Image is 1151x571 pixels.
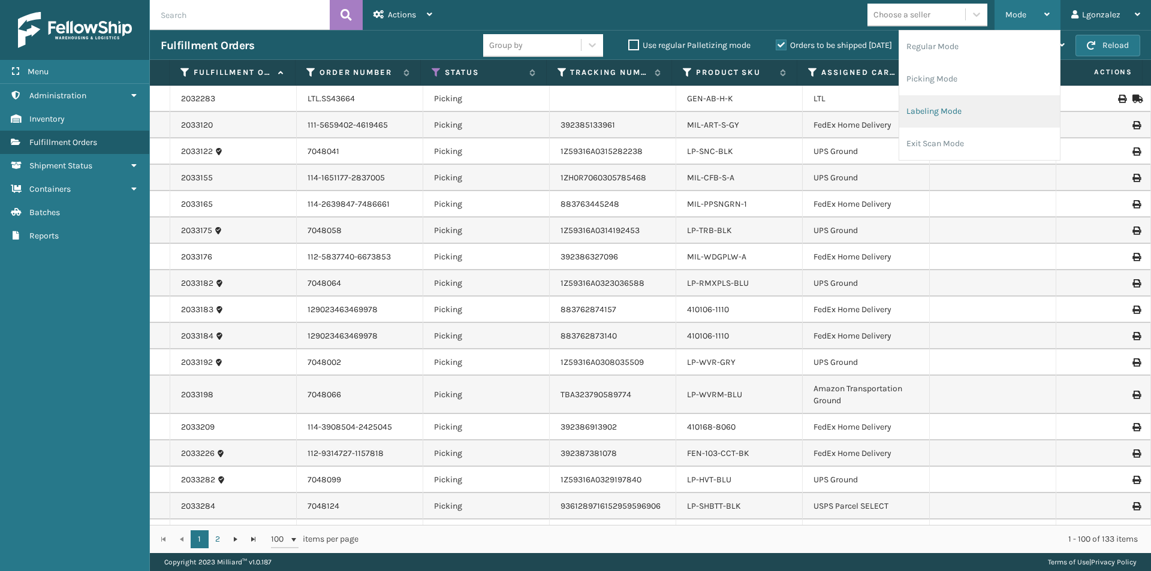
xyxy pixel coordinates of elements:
[297,138,423,165] td: 7048041
[181,225,212,237] a: 2033175
[181,304,213,316] a: 2033183
[803,138,929,165] td: UPS Ground
[181,330,213,342] a: 2033184
[18,12,132,48] img: logo
[803,86,929,112] td: LTL
[1132,449,1140,458] i: Print Label
[561,120,615,130] a: 392385133961
[297,244,423,270] td: 112-5837740-6673853
[297,86,423,112] td: LTL.SS43664
[561,173,646,183] a: 1ZH0R7060305785468
[249,534,258,544] span: Go to the last page
[803,376,929,414] td: Amazon Transportation Ground
[821,67,899,78] label: Assigned Carrier Service
[687,173,734,183] a: MIL-CFB-S-A
[29,231,59,241] span: Reports
[297,112,423,138] td: 111-5659402-4619465
[245,530,263,548] a: Go to the last page
[181,172,213,184] a: 2033155
[561,146,643,156] a: 1Z59316A0315282238
[423,349,550,376] td: Picking
[687,225,732,235] a: LP-TRB-BLK
[164,553,272,571] p: Copyright 2023 Milliard™ v 1.0.187
[899,95,1060,128] li: Labeling Mode
[1005,10,1026,20] span: Mode
[1132,121,1140,129] i: Print Label
[271,533,289,545] span: 100
[231,534,240,544] span: Go to the next page
[628,40,751,50] label: Use regular Palletizing mode
[181,251,212,263] a: 2033176
[181,119,213,131] a: 2033120
[1132,95,1140,103] i: Mark as Shipped
[899,63,1060,95] li: Picking Mode
[803,349,929,376] td: UPS Ground
[29,137,97,147] span: Fulfillment Orders
[803,323,929,349] td: FedEx Home Delivery
[181,146,213,158] a: 2033122
[1132,391,1140,399] i: Print Label
[445,67,523,78] label: Status
[687,422,736,432] a: 410168-8060
[1091,558,1137,566] a: Privacy Policy
[181,421,215,433] a: 2033209
[803,191,929,217] td: FedEx Home Delivery
[561,389,631,400] a: TBA323790589774
[297,493,423,519] td: 7048124
[29,90,86,101] span: Administration
[803,414,929,440] td: FedEx Home Delivery
[1132,423,1140,431] i: Print Label
[423,112,550,138] td: Picking
[181,93,215,105] a: 2032283
[561,304,616,315] a: 883762874157
[227,530,245,548] a: Go to the next page
[1132,502,1140,510] i: Print Label
[320,67,397,78] label: Order Number
[297,323,423,349] td: 129023463469978
[271,530,358,548] span: items per page
[687,120,739,130] a: MIL-ART-S-GY
[561,225,640,235] a: 1Z59316A0314192453
[423,323,550,349] td: Picking
[803,440,929,467] td: FedEx Home Delivery
[1132,200,1140,209] i: Print Label
[1132,358,1140,367] i: Print Label
[489,39,523,52] div: Group by
[803,493,929,519] td: USPS Parcel SELECT
[687,93,733,104] a: GEN-AB-H-K
[687,199,747,209] a: MIL-PPSNGRN-1
[297,165,423,191] td: 114-1651177-2837005
[209,530,227,548] a: 2
[687,252,746,262] a: MIL-WDGPLW-A
[687,304,729,315] a: 410106-1110
[423,138,550,165] td: Picking
[687,501,741,511] a: LP-SHBTT-BLK
[561,501,661,511] a: 9361289716152959596906
[1075,35,1140,56] button: Reload
[423,191,550,217] td: Picking
[561,199,619,209] a: 883763445248
[423,165,550,191] td: Picking
[696,67,774,78] label: Product SKU
[899,31,1060,63] li: Regular Mode
[687,146,733,156] a: LP-SNC-BLK
[181,500,215,512] a: 2033284
[181,357,213,368] a: 2033192
[899,128,1060,160] li: Exit Scan Mode
[687,475,731,485] a: LP-HVT-BLU
[1048,558,1089,566] a: Terms of Use
[561,331,617,341] a: 883762873140
[561,475,641,485] a: 1Z59316A0329197840
[561,357,644,367] a: 1Z59316A0308035509
[29,161,92,171] span: Shipment Status
[297,297,423,323] td: 129023463469978
[1118,95,1125,103] i: Print BOL
[297,414,423,440] td: 114-3908504-2425045
[561,278,644,288] a: 1Z59316A0323036588
[1048,553,1137,571] div: |
[297,349,423,376] td: 7048002
[423,440,550,467] td: Picking
[375,533,1138,545] div: 1 - 100 of 133 items
[873,8,930,21] div: Choose a seller
[687,357,736,367] a: LP-WVR-GRY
